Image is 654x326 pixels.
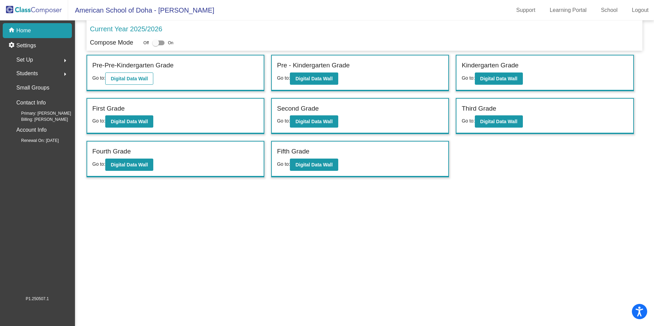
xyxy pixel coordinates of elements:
button: Digital Data Wall [105,72,153,85]
span: Off [143,40,149,46]
label: Fourth Grade [92,147,131,157]
span: Go to: [92,75,105,81]
p: Settings [16,42,36,50]
label: Pre-Pre-Kindergarten Grade [92,61,174,70]
button: Digital Data Wall [475,115,523,128]
span: Go to: [462,75,474,81]
span: Set Up [16,55,33,65]
label: Second Grade [277,104,319,114]
span: On [168,40,173,46]
label: Kindergarten Grade [462,61,518,70]
label: Fifth Grade [277,147,309,157]
label: Pre - Kindergarten Grade [277,61,349,70]
a: Logout [626,5,654,16]
span: Primary: [PERSON_NAME] [10,110,71,116]
p: Account Info [16,125,47,135]
a: Support [511,5,541,16]
button: Digital Data Wall [105,159,153,171]
b: Digital Data Wall [295,76,332,81]
p: Contact Info [16,98,46,108]
span: Students [16,69,38,78]
b: Digital Data Wall [111,162,148,167]
mat-icon: arrow_right [61,70,69,78]
button: Digital Data Wall [475,72,523,85]
button: Digital Data Wall [290,115,338,128]
p: Current Year 2025/2026 [90,24,162,34]
button: Digital Data Wall [105,115,153,128]
b: Digital Data Wall [111,119,148,124]
mat-icon: home [8,27,16,35]
b: Digital Data Wall [295,119,332,124]
span: Billing: [PERSON_NAME] [10,116,68,123]
b: Digital Data Wall [480,76,517,81]
mat-icon: arrow_right [61,56,69,65]
span: Go to: [277,118,290,124]
button: Digital Data Wall [290,72,338,85]
mat-icon: settings [8,42,16,50]
a: Learning Portal [544,5,592,16]
span: American School of Doha - [PERSON_NAME] [68,5,214,16]
label: First Grade [92,104,125,114]
span: Go to: [277,75,290,81]
button: Digital Data Wall [290,159,338,171]
label: Third Grade [462,104,496,114]
p: Compose Mode [90,38,133,47]
p: Small Groups [16,83,49,93]
span: Renewal On: [DATE] [10,137,59,144]
span: Go to: [92,118,105,124]
span: Go to: [462,118,474,124]
a: School [595,5,623,16]
span: Go to: [92,161,105,167]
span: Go to: [277,161,290,167]
b: Digital Data Wall [480,119,517,124]
b: Digital Data Wall [111,76,148,81]
b: Digital Data Wall [295,162,332,167]
p: Home [16,27,31,35]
